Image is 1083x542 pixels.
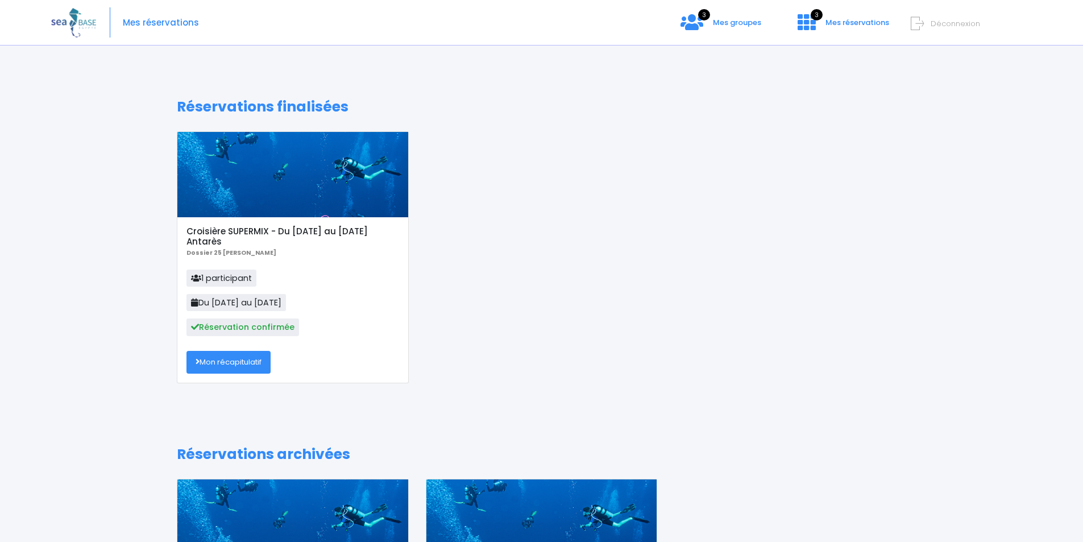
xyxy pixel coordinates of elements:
[698,9,710,20] span: 3
[825,17,889,28] span: Mes réservations
[811,9,823,20] span: 3
[177,446,906,463] h1: Réservations archivées
[931,18,980,29] span: Déconnexion
[186,270,256,287] span: 1 participant
[186,226,399,247] h5: Croisière SUPERMIX - Du [DATE] au [DATE] Antarès
[186,249,276,257] b: Dossier 25 [PERSON_NAME]
[177,98,906,115] h1: Réservations finalisées
[789,21,896,32] a: 3 Mes réservations
[713,17,761,28] span: Mes groupes
[186,351,271,374] a: Mon récapitulatif
[186,294,286,311] span: Du [DATE] au [DATE]
[671,21,770,32] a: 3 Mes groupes
[186,318,299,336] span: Réservation confirmée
